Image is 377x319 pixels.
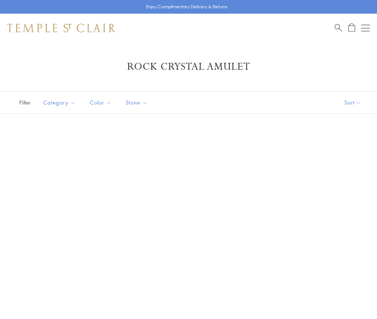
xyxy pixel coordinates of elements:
[120,94,153,111] button: Stone
[146,3,228,10] p: Enjoy Complimentary Delivery & Returns
[18,60,359,73] h1: Rock Crystal Amulet
[84,94,117,111] button: Color
[328,92,377,114] button: Show sort by
[122,98,153,107] span: Stone
[361,24,370,32] button: Open navigation
[7,24,116,32] img: Temple St. Clair
[348,23,355,32] a: Open Shopping Bag
[86,98,117,107] span: Color
[38,94,81,111] button: Category
[39,98,81,107] span: Category
[335,23,342,32] a: Search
